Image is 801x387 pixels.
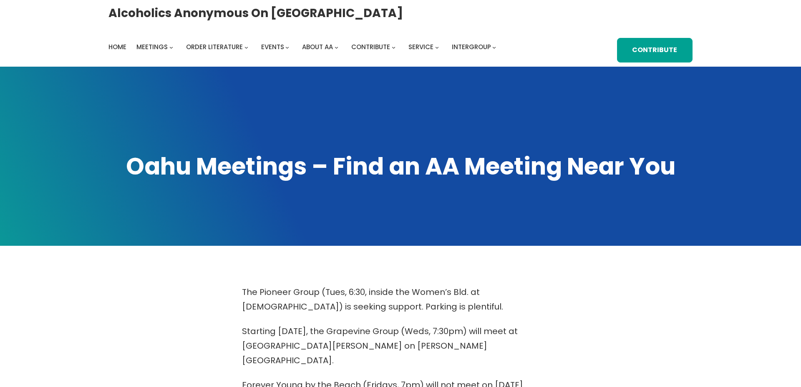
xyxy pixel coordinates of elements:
[492,45,496,49] button: Intergroup submenu
[408,42,433,51] span: Service
[242,285,559,314] p: The Pioneer Group (Tues, 6:30, inside the Women’s Bld. at [DEMOGRAPHIC_DATA]) is seeking support....
[244,45,248,49] button: Order Literature submenu
[242,324,559,368] p: Starting [DATE], the Grapevine Group (Weds, 7:30pm) will meet at [GEOGRAPHIC_DATA][PERSON_NAME] o...
[136,41,168,53] a: Meetings
[108,41,126,53] a: Home
[435,45,439,49] button: Service submenu
[108,151,693,182] h1: Oahu Meetings – Find an AA Meeting Near You
[285,45,289,49] button: Events submenu
[302,41,333,53] a: About AA
[392,45,395,49] button: Contribute submenu
[169,45,173,49] button: Meetings submenu
[452,42,491,51] span: Intergroup
[186,42,243,51] span: Order Literature
[408,41,433,53] a: Service
[261,42,284,51] span: Events
[351,41,390,53] a: Contribute
[335,45,338,49] button: About AA submenu
[452,41,491,53] a: Intergroup
[108,41,499,53] nav: Intergroup
[351,42,390,51] span: Contribute
[261,41,284,53] a: Events
[136,42,168,51] span: Meetings
[617,38,693,62] a: Contribute
[302,42,333,51] span: About AA
[108,42,126,51] span: Home
[108,3,403,23] a: Alcoholics Anonymous on [GEOGRAPHIC_DATA]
